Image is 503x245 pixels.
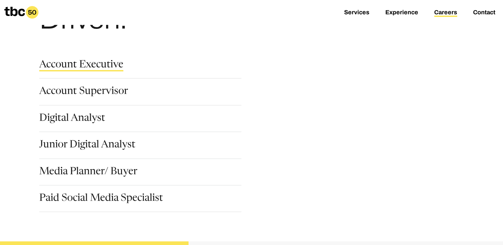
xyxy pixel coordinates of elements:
[39,194,163,205] a: Paid Social Media Specialist
[434,9,457,17] a: Careers
[39,114,105,125] a: Digital Analyst
[39,167,137,178] a: Media Planner/ Buyer
[39,60,123,71] a: Account Executive
[344,9,369,17] a: Services
[39,87,128,98] a: Account Supervisor
[385,9,418,17] a: Experience
[473,9,495,17] a: Contact
[39,140,135,151] a: Junior Digital Analyst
